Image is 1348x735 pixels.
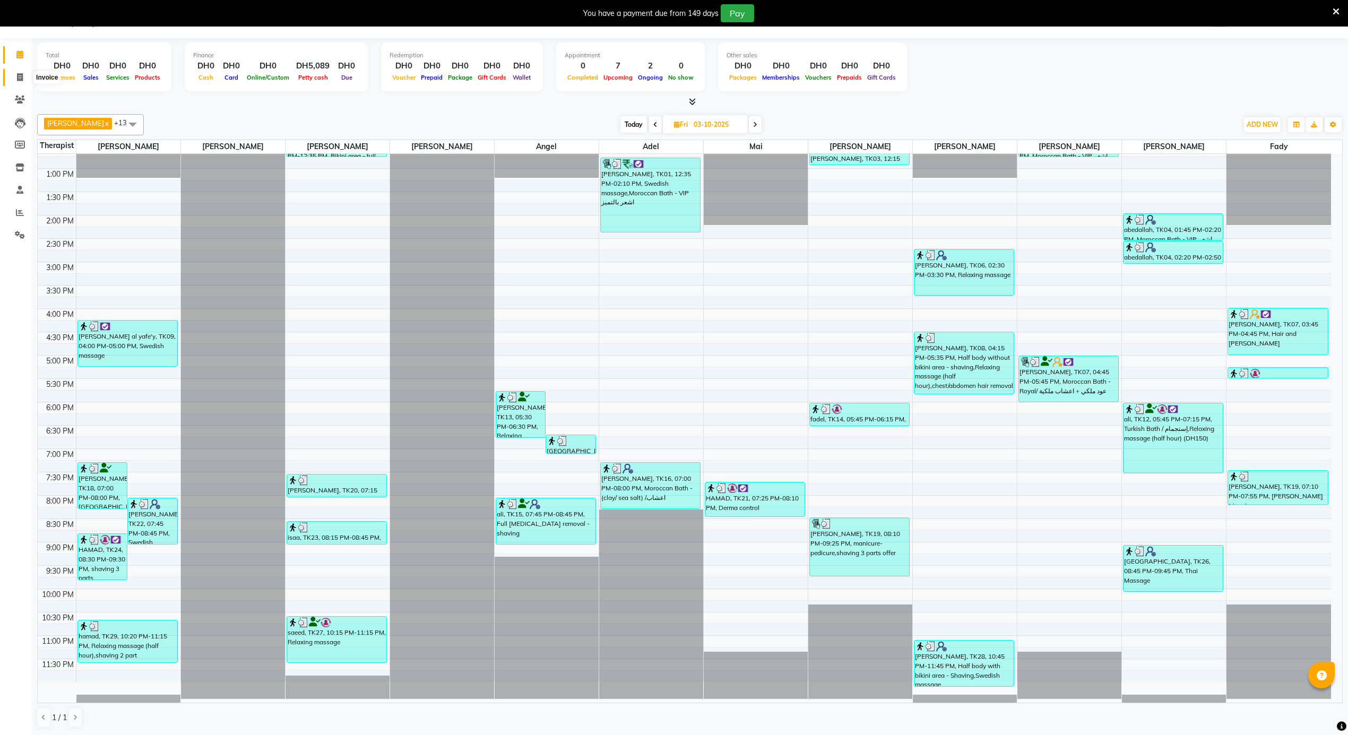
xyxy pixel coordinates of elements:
[193,60,219,72] div: DH0
[808,140,912,153] span: [PERSON_NAME]
[181,140,285,153] span: [PERSON_NAME]
[601,463,700,508] div: [PERSON_NAME], TK16, 07:00 PM-08:00 PM, Moroccan Bath - (clay/ sea salt) /اعشاب
[44,379,76,390] div: 5:30 PM
[104,119,109,127] a: x
[296,74,331,81] span: Petty cash
[76,140,180,153] span: [PERSON_NAME]
[913,140,1017,153] span: [PERSON_NAME]
[727,60,759,72] div: DH0
[496,392,546,437] div: [PERSON_NAME], TK13, 05:30 PM-06:30 PM, Relaxing massage
[44,542,76,554] div: 9:00 PM
[44,496,76,507] div: 8:00 PM
[44,356,76,367] div: 5:00 PM
[40,589,76,600] div: 10:00 PM
[475,74,509,81] span: Gift Cards
[38,140,76,151] div: Therapist
[865,74,898,81] span: Gift Cards
[46,60,78,72] div: DH0
[40,636,76,647] div: 11:00 PM
[565,60,601,72] div: 0
[445,74,475,81] span: Package
[390,60,418,72] div: DH0
[1228,471,1328,505] div: [PERSON_NAME], TK19, 07:10 PM-07:55 PM, [PERSON_NAME] trimming
[759,74,802,81] span: Memberships
[914,249,1014,295] div: [PERSON_NAME], TK06, 02:30 PM-03:30 PM, Relaxing massage
[495,140,599,153] span: Angel
[292,60,334,72] div: DH5,089
[128,498,177,544] div: [PERSON_NAME], TK22, 07:45 PM-08:45 PM, Swedish massage
[287,474,386,497] div: [PERSON_NAME], TK20, 07:15 PM-07:45 PM, shaving 3 parts offer
[44,169,76,180] div: 1:00 PM
[114,118,135,127] span: +13
[44,192,76,203] div: 1:30 PM
[509,60,534,72] div: DH0
[1247,120,1278,128] span: ADD NEW
[219,60,244,72] div: DH0
[81,74,101,81] span: Sales
[44,215,76,227] div: 2:00 PM
[546,435,595,453] div: [GEOGRAPHIC_DATA], TK17, 06:25 PM-06:50 PM, shaving 2 part
[132,74,163,81] span: Products
[721,4,754,22] button: Pay
[565,51,696,60] div: Appointment
[1122,140,1226,153] span: [PERSON_NAME]
[834,74,865,81] span: Prepaids
[418,74,445,81] span: Prepaid
[103,60,132,72] div: DH0
[690,117,744,133] input: 2025-10-03
[671,120,690,128] span: Fri
[44,566,76,577] div: 9:30 PM
[802,60,834,72] div: DH0
[635,60,666,72] div: 2
[599,140,703,153] span: Adel
[666,60,696,72] div: 0
[44,286,76,297] div: 3:30 PM
[52,712,67,723] span: 1 / 1
[1226,140,1331,153] span: Fady
[78,321,177,366] div: [PERSON_NAME] al yafe'y, TK09, 04:00 PM-05:00 PM, Swedish massage
[44,309,76,320] div: 4:00 PM
[334,60,359,72] div: DH0
[802,74,834,81] span: Vouchers
[244,60,292,72] div: DH0
[1124,546,1223,591] div: [GEOGRAPHIC_DATA], TK26, 08:45 PM-09:45 PM, Thai Massage
[834,60,865,72] div: DH0
[727,74,759,81] span: Packages
[44,402,76,413] div: 6:00 PM
[510,74,533,81] span: Wallet
[1124,241,1223,263] div: abedallah, TK04, 02:20 PM-02:50 PM, Relaxing massage (half hour)
[222,74,241,81] span: Card
[705,482,805,516] div: HAMAD, TK21, 07:25 PM-08:10 PM, Derma control
[44,472,76,483] div: 7:30 PM
[46,51,163,60] div: Total
[339,74,355,81] span: Due
[565,74,601,81] span: Completed
[1017,140,1121,153] span: [PERSON_NAME]
[727,51,898,60] div: Other sales
[390,74,418,81] span: Voucher
[287,522,386,544] div: isaa, TK23, 08:15 PM-08:45 PM, shaving 3 parts offer
[810,403,909,426] div: fadel, TK14, 05:45 PM-06:15 PM, shaving 3 parts offer
[78,463,127,508] div: [PERSON_NAME], TK18, 07:00 PM-08:00 PM, [GEOGRAPHIC_DATA] with short area,[MEDICAL_DATA] removal
[44,239,76,250] div: 2:30 PM
[445,60,475,72] div: DH0
[40,612,76,624] div: 10:30 PM
[635,74,666,81] span: Ongoing
[865,60,898,72] div: DH0
[132,60,163,72] div: DH0
[1244,117,1281,132] button: ADD NEW
[390,140,494,153] span: [PERSON_NAME]
[78,620,177,662] div: hamad, TK29, 10:20 PM-11:15 PM, Relaxing massage (half hour),shaving 2 part
[196,74,216,81] span: Cash
[914,641,1014,686] div: [PERSON_NAME], TK28, 10:45 PM-11:45 PM, Half body with bikini area - Shaving,Swedish massage
[78,534,127,580] div: HAMAD, TK24, 08:30 PM-09:30 PM, shaving 3 parts offer,Relaxing massage (half hour)
[47,119,104,127] span: [PERSON_NAME]
[193,51,359,60] div: Finance
[44,332,76,343] div: 4:30 PM
[103,74,132,81] span: Services
[287,617,386,662] div: saeed, TK27, 10:15 PM-11:15 PM, Relaxing massage
[44,426,76,437] div: 6:30 PM
[1228,368,1328,378] div: Talal, TK05, 05:00 PM-05:15 PM, [PERSON_NAME] trimming
[601,60,635,72] div: 7
[40,659,76,670] div: 11:30 PM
